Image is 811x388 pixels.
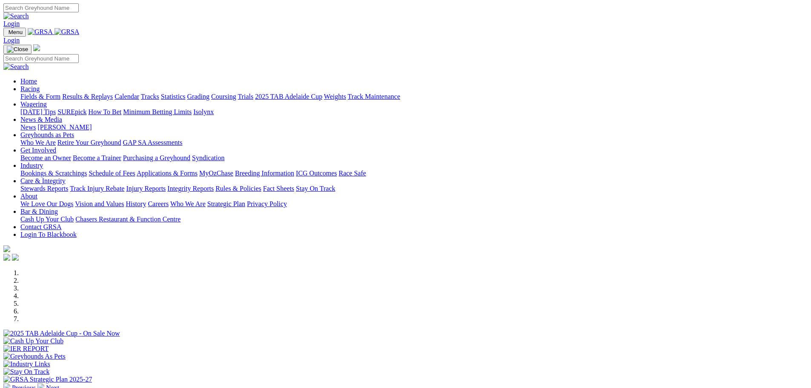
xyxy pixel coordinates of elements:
a: How To Bet [89,108,122,115]
a: We Love Our Dogs [20,200,73,207]
a: Rules & Policies [215,185,261,192]
a: Trials [238,93,253,100]
a: Become an Owner [20,154,71,161]
a: Track Maintenance [348,93,400,100]
img: Greyhounds As Pets [3,353,66,360]
input: Search [3,3,79,12]
a: Bookings & Scratchings [20,170,87,177]
img: Cash Up Your Club [3,337,63,345]
a: Login To Blackbook [20,231,77,238]
a: MyOzChase [199,170,233,177]
div: Bar & Dining [20,216,808,223]
img: GRSA [28,28,53,36]
a: Cash Up Your Club [20,216,74,223]
a: SUREpick [57,108,86,115]
a: Injury Reports [126,185,166,192]
a: Wagering [20,101,47,108]
div: Get Involved [20,154,808,162]
a: Industry [20,162,43,169]
a: Minimum Betting Limits [123,108,192,115]
div: About [20,200,808,208]
a: History [126,200,146,207]
a: [DATE] Tips [20,108,56,115]
a: Purchasing a Greyhound [123,154,190,161]
a: [PERSON_NAME] [37,124,92,131]
button: Toggle navigation [3,28,26,37]
div: Racing [20,93,808,101]
img: twitter.svg [12,254,19,261]
img: logo-grsa-white.png [33,44,40,51]
a: Syndication [192,154,224,161]
a: Login [3,20,20,27]
a: Stewards Reports [20,185,68,192]
a: Calendar [115,93,139,100]
span: Menu [9,29,23,35]
a: Fields & Form [20,93,60,100]
a: Grading [187,93,209,100]
img: Close [7,46,28,53]
a: Who We Are [20,139,56,146]
div: Wagering [20,108,808,116]
a: Greyhounds as Pets [20,131,74,138]
img: Stay On Track [3,368,49,376]
a: News [20,124,36,131]
a: Who We Are [170,200,206,207]
a: Schedule of Fees [89,170,135,177]
a: News & Media [20,116,62,123]
a: Tracks [141,93,159,100]
div: Greyhounds as Pets [20,139,808,147]
a: Retire Your Greyhound [57,139,121,146]
input: Search [3,54,79,63]
img: facebook.svg [3,254,10,261]
a: Breeding Information [235,170,294,177]
a: Integrity Reports [167,185,214,192]
a: 2025 TAB Adelaide Cup [255,93,322,100]
a: Get Involved [20,147,56,154]
img: Industry Links [3,360,50,368]
a: Race Safe [338,170,366,177]
a: Login [3,37,20,44]
a: About [20,193,37,200]
img: logo-grsa-white.png [3,245,10,252]
a: Coursing [211,93,236,100]
img: Search [3,63,29,71]
a: Track Injury Rebate [70,185,124,192]
div: Industry [20,170,808,177]
button: Toggle navigation [3,45,32,54]
div: Care & Integrity [20,185,808,193]
a: Privacy Policy [247,200,287,207]
a: Applications & Forms [137,170,198,177]
a: Strategic Plan [207,200,245,207]
a: Weights [324,93,346,100]
a: GAP SA Assessments [123,139,183,146]
a: Stay On Track [296,185,335,192]
a: Statistics [161,93,186,100]
a: Home [20,78,37,85]
div: News & Media [20,124,808,131]
a: Vision and Values [75,200,124,207]
a: Isolynx [193,108,214,115]
img: 2025 TAB Adelaide Cup - On Sale Now [3,330,120,337]
a: Racing [20,85,40,92]
a: Care & Integrity [20,177,66,184]
img: GRSA Strategic Plan 2025-27 [3,376,92,383]
a: Results & Replays [62,93,113,100]
img: IER REPORT [3,345,49,353]
a: Chasers Restaurant & Function Centre [75,216,181,223]
a: Careers [148,200,169,207]
a: Become a Trainer [73,154,121,161]
a: Fact Sheets [263,185,294,192]
img: GRSA [54,28,80,36]
a: Bar & Dining [20,208,58,215]
a: ICG Outcomes [296,170,337,177]
img: Search [3,12,29,20]
a: Contact GRSA [20,223,61,230]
